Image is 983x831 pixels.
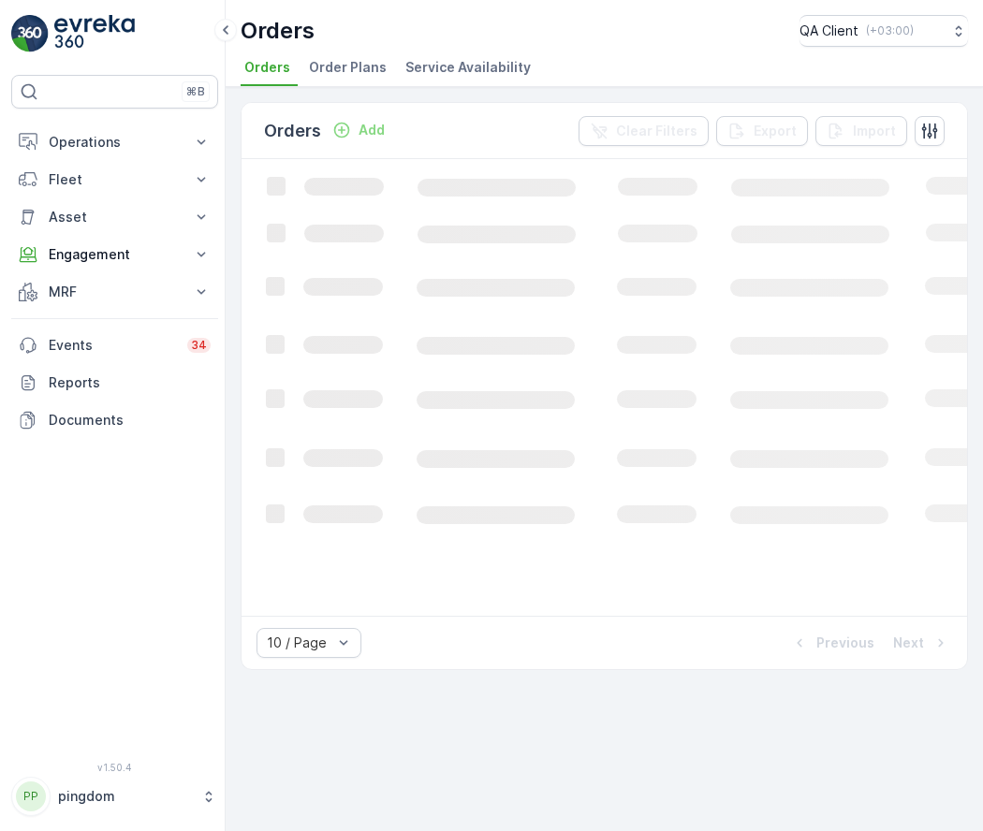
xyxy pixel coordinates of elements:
p: Documents [49,411,211,430]
button: Engagement [11,236,218,273]
p: Import [853,122,896,140]
a: Reports [11,364,218,401]
button: Import [815,116,907,146]
p: Clear Filters [616,122,697,140]
p: Orders [241,16,315,46]
button: Export [716,116,808,146]
p: Previous [816,634,874,652]
p: Orders [264,118,321,144]
img: logo [11,15,49,52]
span: Orders [244,58,290,77]
button: MRF [11,273,218,311]
p: pingdom [58,787,192,806]
p: 34 [191,338,207,353]
button: Clear Filters [579,116,709,146]
button: PPpingdom [11,777,218,816]
a: Documents [11,401,218,439]
button: QA Client(+03:00) [800,15,968,47]
button: Add [325,119,392,141]
p: Add [359,121,385,139]
p: Asset [49,208,181,226]
p: Fleet [49,170,181,189]
span: Service Availability [405,58,531,77]
a: Events34 [11,327,218,364]
button: Next [891,632,952,654]
p: QA Client [800,22,858,40]
p: Next [893,634,924,652]
button: Asset [11,198,218,236]
button: Fleet [11,161,218,198]
p: Engagement [49,245,181,264]
p: Operations [49,133,181,152]
p: ⌘B [186,84,205,99]
p: MRF [49,283,181,301]
p: Events [49,336,176,355]
button: Operations [11,124,218,161]
p: Export [754,122,797,140]
button: Previous [788,632,876,654]
span: Order Plans [309,58,387,77]
p: Reports [49,373,211,392]
div: PP [16,781,46,811]
p: ( +03:00 ) [866,23,914,38]
span: v 1.50.4 [11,762,218,773]
img: logo_light-DOdMpM7g.png [54,15,135,52]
